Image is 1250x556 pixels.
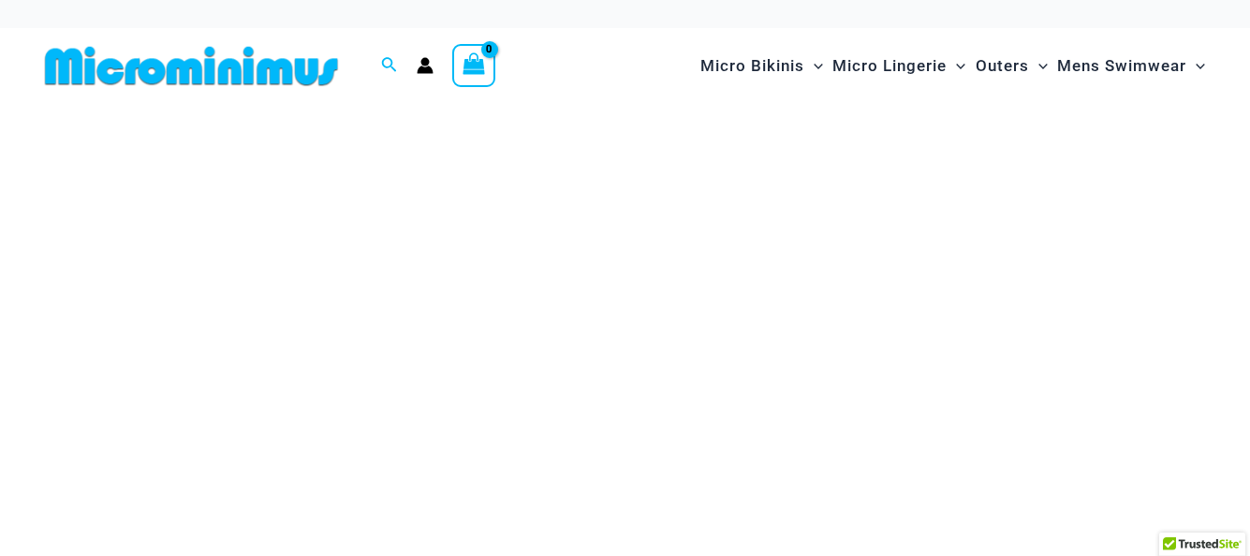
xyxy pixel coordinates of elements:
[696,37,828,95] a: Micro BikinisMenu ToggleMenu Toggle
[700,42,804,90] span: Micro Bikinis
[693,35,1213,97] nav: Site Navigation
[828,37,970,95] a: Micro LingerieMenu ToggleMenu Toggle
[976,42,1029,90] span: Outers
[832,42,947,90] span: Micro Lingerie
[804,42,823,90] span: Menu Toggle
[1186,42,1205,90] span: Menu Toggle
[1057,42,1186,90] span: Mens Swimwear
[1029,42,1048,90] span: Menu Toggle
[947,42,965,90] span: Menu Toggle
[381,54,398,78] a: Search icon link
[1052,37,1210,95] a: Mens SwimwearMenu ToggleMenu Toggle
[452,44,495,87] a: View Shopping Cart, empty
[971,37,1052,95] a: OutersMenu ToggleMenu Toggle
[37,45,346,87] img: MM SHOP LOGO FLAT
[417,57,434,74] a: Account icon link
